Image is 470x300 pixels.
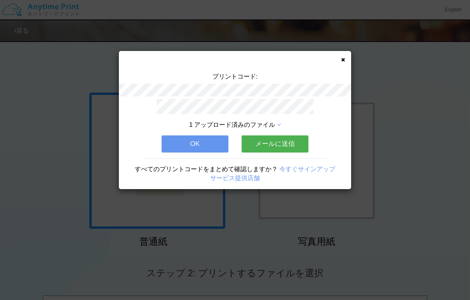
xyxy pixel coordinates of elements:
button: メールに送信 [242,135,308,153]
a: 今すぐサインアップ [279,166,335,172]
span: プリントコード: [212,73,258,80]
button: OK [162,135,228,153]
span: すべてのプリントコードをまとめて確認しますか？ [135,166,278,172]
a: サービス提供店舗 [210,175,260,181]
span: 1 アップロード済みのファイル [189,121,275,128]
